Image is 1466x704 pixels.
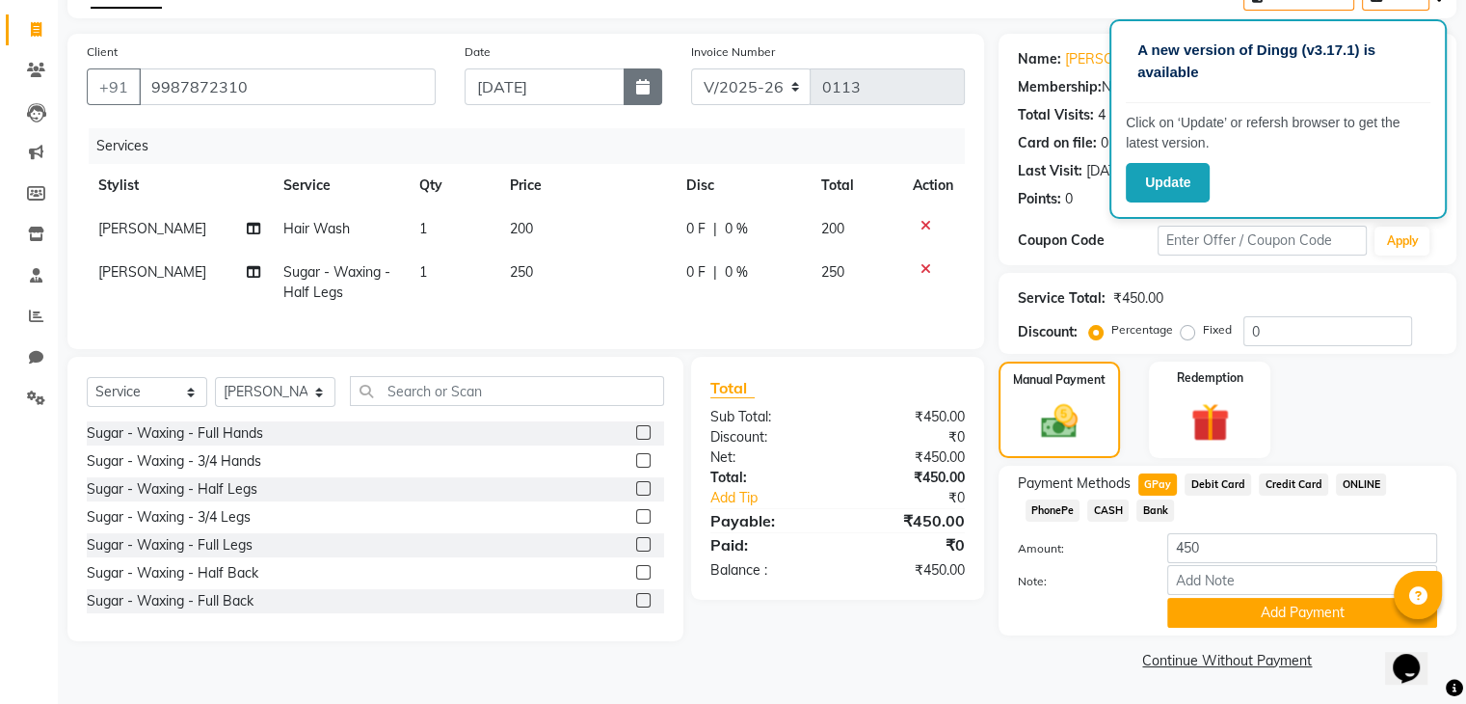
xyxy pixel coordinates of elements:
[696,468,838,488] div: Total:
[838,447,979,468] div: ₹450.00
[1101,133,1108,153] div: 0
[713,219,717,239] span: |
[283,220,350,237] span: Hair Wash
[87,591,253,611] div: Sugar - Waxing - Full Back
[87,43,118,61] label: Client
[1203,321,1232,338] label: Fixed
[1065,189,1073,209] div: 0
[1126,163,1210,203] button: Update
[1065,49,1330,69] a: [PERSON_NAME] Thakkaer Veena Santoor
[1111,321,1173,338] label: Percentage
[696,447,838,468] div: Net:
[1177,369,1243,387] label: Redemption
[1018,77,1102,97] div: Membership:
[696,509,838,532] div: Payable:
[1126,113,1430,153] p: Click on ‘Update’ or refersh browser to get the latest version.
[98,263,206,281] span: [PERSON_NAME]
[419,263,427,281] span: 1
[838,533,979,556] div: ₹0
[1167,565,1437,595] input: Add Note
[1086,161,1128,181] div: [DATE]
[1185,474,1251,496] span: Debit Card
[510,220,533,237] span: 200
[1018,105,1094,125] div: Total Visits:
[810,164,901,207] th: Total
[691,43,775,61] label: Invoice Number
[87,535,253,555] div: Sugar - Waxing - Full Legs
[87,164,272,207] th: Stylist
[1259,474,1328,496] span: Credit Card
[1113,288,1163,309] div: ₹450.00
[713,262,717,283] span: |
[87,68,141,105] button: +91
[498,164,675,207] th: Price
[696,488,861,508] a: Add Tip
[1018,189,1061,209] div: Points:
[408,164,498,207] th: Qty
[1018,161,1082,181] div: Last Visit:
[696,533,838,556] div: Paid:
[821,220,844,237] span: 200
[1029,400,1089,443] img: _cash.svg
[725,219,748,239] span: 0 %
[696,560,838,581] div: Balance :
[283,263,390,301] span: Sugar - Waxing - Half Legs
[901,164,965,207] th: Action
[838,509,979,532] div: ₹450.00
[1018,230,1158,251] div: Coupon Code
[419,220,427,237] span: 1
[861,488,978,508] div: ₹0
[87,507,251,528] div: Sugar - Waxing - 3/4 Legs
[1002,651,1453,671] a: Continue Without Payment
[1138,474,1178,496] span: GPay
[1158,226,1368,256] input: Enter Offer / Coupon Code
[1137,40,1419,83] p: A new version of Dingg (v3.17.1) is available
[350,376,664,406] input: Search or Scan
[1336,474,1386,496] span: ONLINE
[838,560,979,581] div: ₹450.00
[1167,533,1437,563] input: Amount
[1003,540,1153,557] label: Amount:
[1167,598,1437,628] button: Add Payment
[725,262,748,283] span: 0 %
[1098,105,1106,125] div: 4
[98,220,206,237] span: [PERSON_NAME]
[1374,227,1429,256] button: Apply
[696,427,838,447] div: Discount:
[87,479,257,500] div: Sugar - Waxing - Half Legs
[1018,49,1061,69] div: Name:
[710,378,755,398] span: Total
[1385,627,1447,685] iframe: chat widget
[272,164,408,207] th: Service
[1003,573,1153,590] label: Note:
[1179,398,1241,447] img: _gift.svg
[1026,500,1080,522] span: PhonePe
[465,43,491,61] label: Date
[1136,500,1174,522] span: Bank
[1018,288,1106,309] div: Service Total:
[838,407,979,427] div: ₹450.00
[686,219,706,239] span: 0 F
[87,563,258,583] div: Sugar - Waxing - Half Back
[696,407,838,427] div: Sub Total:
[686,262,706,283] span: 0 F
[1087,500,1129,522] span: CASH
[1018,133,1097,153] div: Card on file:
[87,423,263,444] div: Sugar - Waxing - Full Hands
[1018,474,1131,494] span: Payment Methods
[838,427,979,447] div: ₹0
[838,468,979,488] div: ₹450.00
[510,263,533,281] span: 250
[1018,77,1437,97] div: No Active Membership
[1013,371,1106,389] label: Manual Payment
[821,263,844,281] span: 250
[675,164,810,207] th: Disc
[1018,322,1078,342] div: Discount:
[87,451,261,472] div: Sugar - Waxing - 3/4 Hands
[89,128,979,164] div: Services
[139,68,436,105] input: Search by Name/Mobile/Email/Code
